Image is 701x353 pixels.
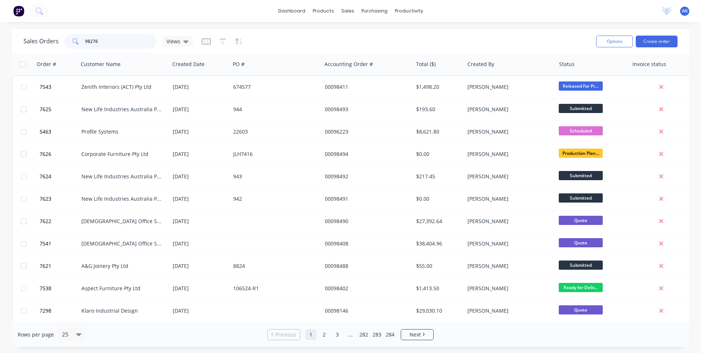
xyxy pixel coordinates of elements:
div: 00096223 [325,128,406,135]
div: [PERSON_NAME] [467,218,549,225]
button: 7541 [37,233,81,255]
div: Profile Systems [81,128,163,135]
a: Jump forward [345,329,356,340]
div: [PERSON_NAME] [467,128,549,135]
span: Released For Pr... [559,81,603,91]
button: 7543 [37,76,81,98]
span: Submitted [559,104,603,113]
div: 942 [233,195,315,203]
span: Production Plan... [559,149,603,158]
div: Customer Name [81,61,121,68]
div: 943 [233,173,315,180]
div: 00098488 [325,262,406,270]
div: Klaro Industrial Design [81,307,163,314]
div: [DEMOGRAPHIC_DATA] Office Systems [81,218,163,225]
a: Previous page [268,331,300,338]
div: 00098491 [325,195,406,203]
div: JLH7416 [233,150,315,158]
div: 00098146 [325,307,406,314]
div: 00098408 [325,240,406,247]
div: products [309,6,338,17]
div: $27,392.64 [416,218,459,225]
span: Next [410,331,421,338]
span: 7626 [40,150,51,158]
div: Status [559,61,575,68]
div: sales [338,6,358,17]
div: New Life Industries Australia Pty Ltd [81,195,163,203]
a: Page 283 [371,329,382,340]
div: Aspect Furniture Pty Ltd [81,285,163,292]
div: Invoice status [632,61,666,68]
div: $0.00 [416,195,459,203]
span: Submitted [559,193,603,203]
span: 7625 [40,106,51,113]
div: [DATE] [173,83,227,91]
button: 7625 [37,98,81,120]
button: 7623 [37,188,81,210]
div: $29,030.10 [416,307,459,314]
button: 7624 [37,165,81,188]
div: [DATE] [173,195,227,203]
span: 7621 [40,262,51,270]
div: PO # [233,61,245,68]
span: AK [682,8,688,14]
a: Page 3 [332,329,343,340]
div: New Life Industries Australia Pty Ltd [81,106,163,113]
div: $217.45 [416,173,459,180]
div: [DATE] [173,262,227,270]
div: [PERSON_NAME] [467,106,549,113]
div: [DATE] [173,285,227,292]
div: 674577 [233,83,315,91]
div: productivity [391,6,427,17]
div: $1,413.50 [416,285,459,292]
div: Created By [467,61,494,68]
span: 7624 [40,173,51,180]
div: $55.00 [416,262,459,270]
span: 7538 [40,285,51,292]
span: Submitted [559,261,603,270]
button: Options [596,36,633,47]
div: purchasing [358,6,391,17]
img: Factory [13,6,24,17]
span: Submitted [559,171,603,180]
div: [PERSON_NAME] [467,195,549,203]
div: [DATE] [173,128,227,135]
div: [PERSON_NAME] [467,307,549,314]
div: [PERSON_NAME] [467,83,549,91]
div: Accounting Order # [324,61,373,68]
div: $1,498.20 [416,83,459,91]
div: A&G Joinery Pty Ltd [81,262,163,270]
a: Page 284 [385,329,396,340]
div: 00098411 [325,83,406,91]
input: Search... [85,34,157,49]
button: 5463 [37,121,81,143]
div: $193.60 [416,106,459,113]
div: 00098402 [325,285,406,292]
div: [DATE] [173,240,227,247]
div: Total ($) [416,61,436,68]
div: 106524-R1 [233,285,315,292]
div: [DATE] [173,173,227,180]
div: 00098493 [325,106,406,113]
div: [PERSON_NAME] [467,240,549,247]
span: 7541 [40,240,51,247]
a: Page 282 [358,329,369,340]
div: [DEMOGRAPHIC_DATA] Office Systems [81,240,163,247]
button: 7621 [37,255,81,277]
div: [PERSON_NAME] [467,150,549,158]
div: 22603 [233,128,315,135]
a: dashboard [275,6,309,17]
button: 7298 [37,300,81,322]
div: Created Date [172,61,205,68]
div: 00098492 [325,173,406,180]
div: $8,621.80 [416,128,459,135]
div: [PERSON_NAME] [467,173,549,180]
div: 00098494 [325,150,406,158]
a: Next page [401,331,433,338]
div: [DATE] [173,106,227,113]
button: 7622 [37,210,81,232]
div: [DATE] [173,150,227,158]
span: Views [166,37,180,45]
div: 944 [233,106,315,113]
span: 5463 [40,128,51,135]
